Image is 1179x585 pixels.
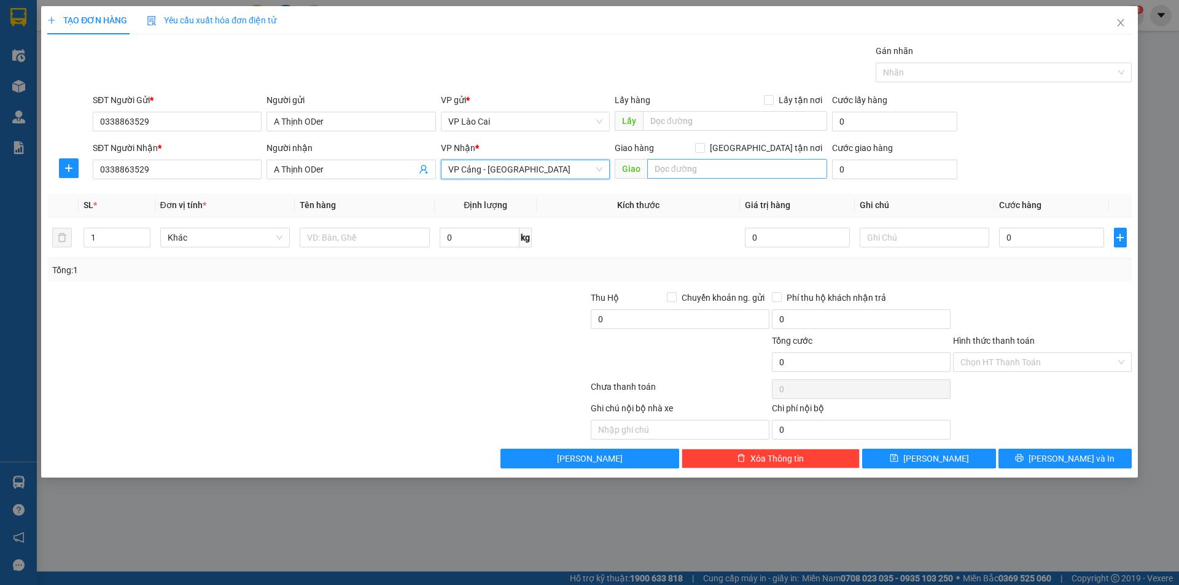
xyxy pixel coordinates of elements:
span: VP Nhận [441,143,475,153]
span: Giao [615,159,647,179]
div: Chi phí nội bộ [772,401,951,420]
span: printer [1015,454,1024,463]
strong: TĐ chuyển phát: [58,68,111,87]
span: kg [519,228,532,247]
label: Gán nhãn [876,46,913,56]
span: Đơn vị tính [160,200,206,210]
div: SĐT Người Nhận [93,141,262,155]
span: Phí thu hộ khách nhận trả [782,291,891,304]
span: Tên hàng [300,200,336,210]
input: VD: Bàn, Ghế [300,228,430,247]
span: Cước hàng [999,200,1041,210]
input: Dọc đường [647,159,827,179]
span: Thu Hộ [591,293,619,303]
span: LC1410250083 [128,60,201,72]
span: Khác [168,228,283,247]
span: Định lượng [464,200,507,210]
span: delete [737,454,745,463]
th: Ghi chú [855,193,995,217]
input: Ghi Chú [860,228,990,247]
span: SL [84,200,93,210]
input: Nhập ghi chú [591,420,769,440]
div: Ghi chú nội bộ nhà xe [591,401,769,420]
span: [PERSON_NAME] [557,452,623,465]
button: Close [1103,6,1138,41]
img: icon [147,16,157,26]
span: Tổng cước [772,336,812,346]
span: plus [60,163,78,173]
div: Người nhận [267,141,435,155]
div: SĐT Người Gửi [93,93,262,107]
button: save[PERSON_NAME] [862,449,995,468]
span: TẠO ĐƠN HÀNG [47,15,127,25]
span: [PERSON_NAME] và In [1029,452,1115,465]
span: Chuyển khoản ng. gửi [677,291,769,304]
button: plus [1114,228,1127,247]
button: [PERSON_NAME] [500,449,679,468]
label: Hình thức thanh toán [953,336,1035,346]
input: 0 [745,228,849,247]
span: Giá trị hàng [745,200,790,210]
input: Cước lấy hàng [832,112,957,131]
strong: 02143888555, 0243777888 [71,77,124,96]
button: printer[PERSON_NAME] và In [998,449,1132,468]
span: plus [1115,233,1126,242]
input: Dọc đường [643,111,827,131]
span: close [1116,18,1126,28]
span: [GEOGRAPHIC_DATA] tận nơi [705,141,827,155]
span: plus [47,16,56,25]
strong: PHIẾU GỬI HÀNG [60,39,122,65]
span: user-add [419,165,429,174]
label: Cước lấy hàng [832,95,887,105]
span: VP Lào Cai [448,112,602,131]
div: VP gửi [441,93,610,107]
div: Chưa thanh toán [589,380,771,401]
div: Tổng: 1 [52,263,455,277]
span: save [890,454,898,463]
img: logo [6,31,53,79]
span: Lấy [615,111,643,131]
span: Giao hàng [615,143,654,153]
strong: VIỆT HIẾU LOGISTIC [61,10,121,36]
label: Cước giao hàng [832,143,893,153]
span: Yêu cầu xuất hóa đơn điện tử [147,15,276,25]
span: [PERSON_NAME] [903,452,969,465]
span: Xóa Thông tin [750,452,804,465]
button: deleteXóa Thông tin [682,449,860,468]
input: Cước giao hàng [832,160,957,179]
span: Kích thước [617,200,660,210]
span: VP Cảng - Hà Nội [448,160,602,179]
span: Lấy hàng [615,95,650,105]
span: Lấy tận nơi [774,93,827,107]
button: plus [59,158,79,178]
div: Người gửi [267,93,435,107]
button: delete [52,228,72,247]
